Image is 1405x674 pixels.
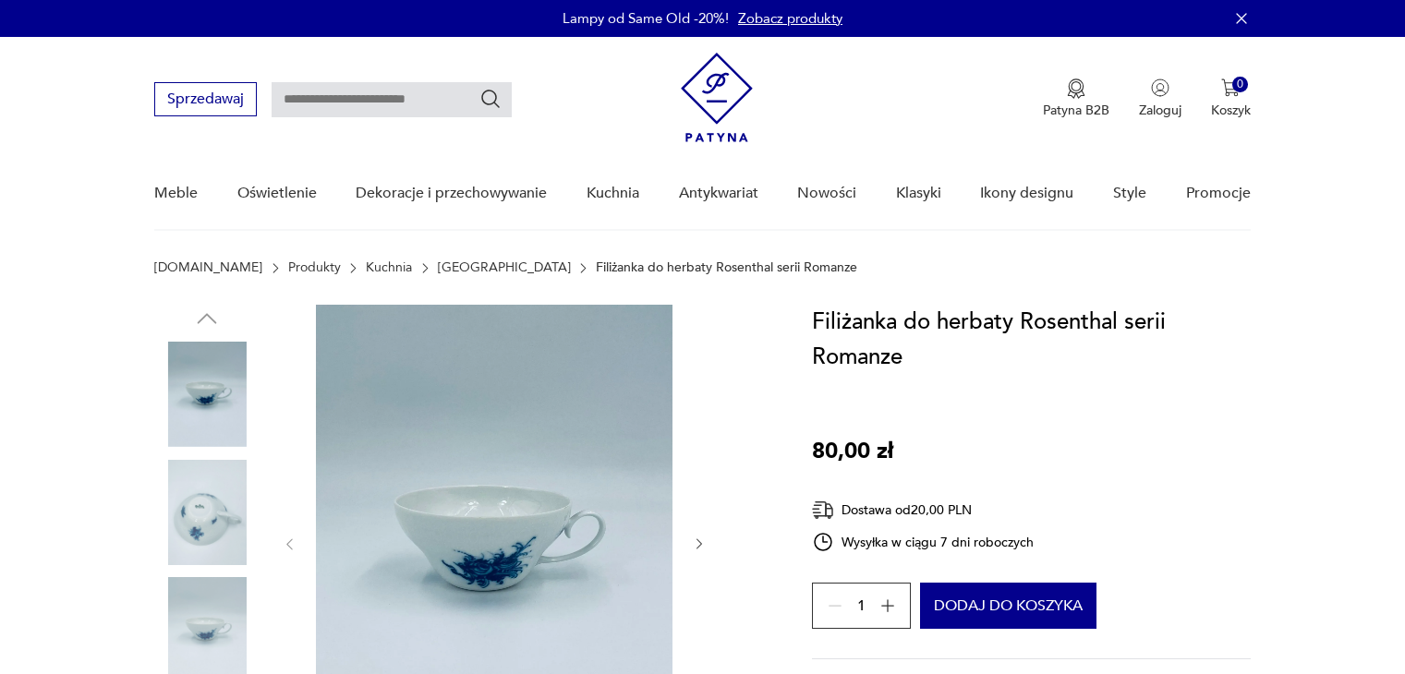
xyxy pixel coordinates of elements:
[1043,78,1109,119] button: Patyna B2B
[679,158,758,229] a: Antykwariat
[154,158,198,229] a: Meble
[237,158,317,229] a: Oświetlenie
[812,499,1034,522] div: Dostawa od 20,00 PLN
[681,53,753,142] img: Patyna - sklep z meblami i dekoracjami vintage
[154,342,260,447] img: Zdjęcie produktu Filiżanka do herbaty Rosenthal serii Romanze
[288,260,341,275] a: Produkty
[797,158,856,229] a: Nowości
[154,460,260,565] img: Zdjęcie produktu Filiżanka do herbaty Rosenthal serii Romanze
[438,260,571,275] a: [GEOGRAPHIC_DATA]
[154,82,257,116] button: Sprzedawaj
[1211,102,1251,119] p: Koszyk
[980,158,1073,229] a: Ikony designu
[812,499,834,522] img: Ikona dostawy
[1211,78,1251,119] button: 0Koszyk
[596,260,857,275] p: Filiżanka do herbaty Rosenthal serii Romanze
[812,305,1251,375] h1: Filiżanka do herbaty Rosenthal serii Romanze
[1232,77,1248,92] div: 0
[1139,102,1181,119] p: Zaloguj
[920,583,1096,629] button: Dodaj do koszyka
[812,531,1034,553] div: Wysyłka w ciągu 7 dni roboczych
[1067,78,1085,99] img: Ikona medalu
[1186,158,1251,229] a: Promocje
[479,88,502,110] button: Szukaj
[812,434,893,469] p: 80,00 zł
[1043,102,1109,119] p: Patyna B2B
[587,158,639,229] a: Kuchnia
[1221,78,1240,97] img: Ikona koszyka
[563,9,729,28] p: Lampy od Same Old -20%!
[1151,78,1169,97] img: Ikonka użytkownika
[1113,158,1146,229] a: Style
[154,94,257,107] a: Sprzedawaj
[154,260,262,275] a: [DOMAIN_NAME]
[356,158,547,229] a: Dekoracje i przechowywanie
[896,158,941,229] a: Klasyki
[366,260,412,275] a: Kuchnia
[738,9,842,28] a: Zobacz produkty
[1139,78,1181,119] button: Zaloguj
[1043,78,1109,119] a: Ikona medaluPatyna B2B
[857,600,866,612] span: 1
